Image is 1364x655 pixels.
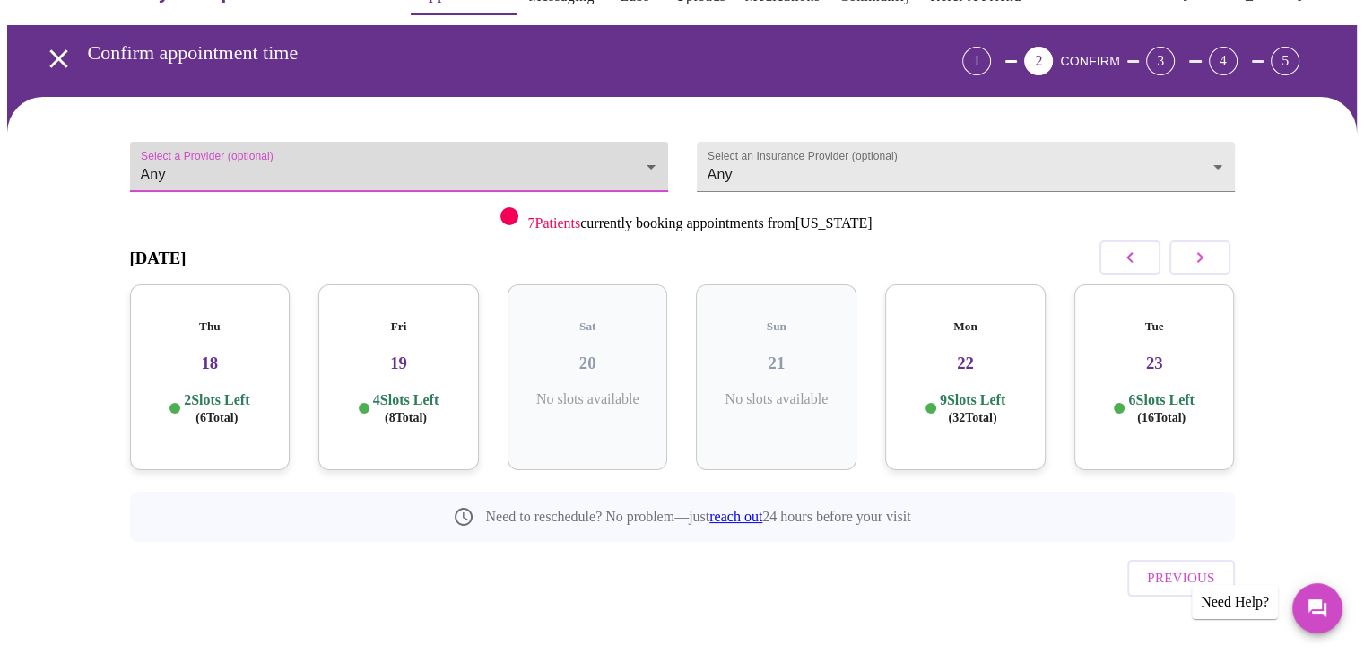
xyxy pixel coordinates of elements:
[1089,319,1221,334] h5: Tue
[948,411,996,424] span: ( 32 Total)
[130,249,187,268] h3: [DATE]
[710,391,842,407] p: No slots available
[710,319,842,334] h5: Sun
[940,391,1005,426] p: 9 Slots Left
[130,142,668,192] div: Any
[373,391,439,426] p: 4 Slots Left
[1292,583,1342,633] button: Messages
[1137,411,1186,424] span: ( 16 Total)
[1024,47,1053,75] div: 2
[1146,47,1175,75] div: 3
[1089,354,1221,373] h3: 23
[709,509,762,524] a: reach out
[32,32,85,85] button: open drawer
[899,354,1031,373] h3: 22
[522,354,654,373] h3: 20
[333,354,465,373] h3: 19
[527,215,872,231] p: currently booking appointments from [US_STATE]
[522,319,654,334] h5: Sat
[184,391,249,426] p: 2 Slots Left
[1127,560,1234,596] button: Previous
[333,319,465,334] h5: Fri
[1192,585,1278,619] div: Need Help?
[88,41,863,65] h3: Confirm appointment time
[385,411,427,424] span: ( 8 Total)
[195,411,238,424] span: ( 6 Total)
[485,509,910,525] p: Need to reschedule? No problem—just 24 hours before your visit
[962,47,991,75] div: 1
[527,215,580,231] span: 7 Patients
[522,391,654,407] p: No slots available
[1209,47,1238,75] div: 4
[899,319,1031,334] h5: Mon
[144,354,276,373] h3: 18
[710,354,842,373] h3: 21
[1128,391,1194,426] p: 6 Slots Left
[1060,54,1119,68] span: CONFIRM
[144,319,276,334] h5: Thu
[1271,47,1299,75] div: 5
[1147,566,1214,589] span: Previous
[697,142,1235,192] div: Any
